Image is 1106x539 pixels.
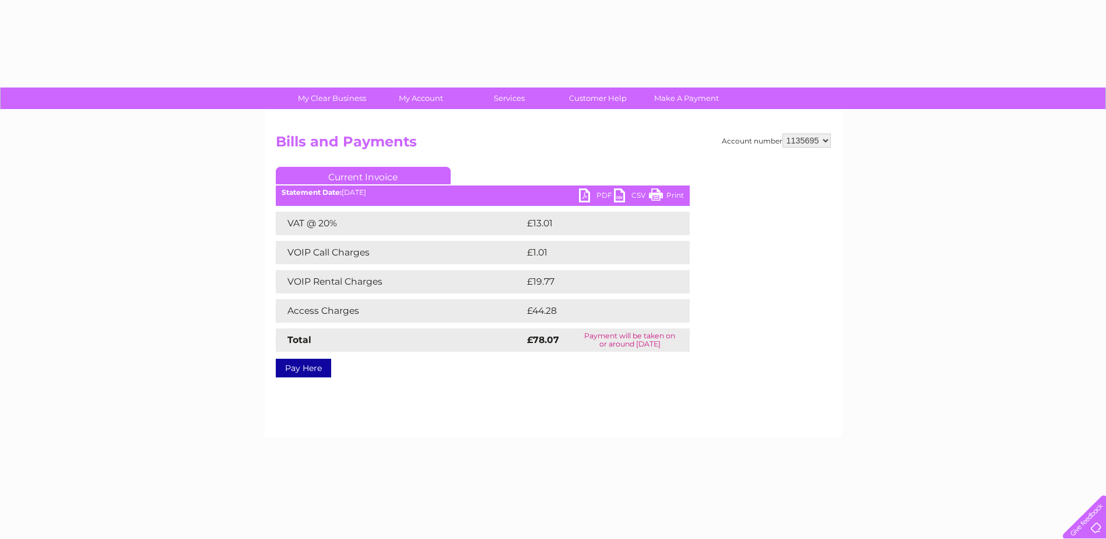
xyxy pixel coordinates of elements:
td: £44.28 [524,299,666,323]
a: PDF [579,188,614,205]
a: Customer Help [550,87,646,109]
a: My Clear Business [284,87,380,109]
td: VAT @ 20% [276,212,524,235]
td: VOIP Call Charges [276,241,524,264]
a: Current Invoice [276,167,451,184]
a: Print [649,188,684,205]
div: [DATE] [276,188,690,197]
strong: £78.07 [527,334,559,345]
td: £19.77 [524,270,665,293]
b: Statement Date: [282,188,342,197]
td: £1.01 [524,241,659,264]
div: Account number [722,134,831,148]
td: VOIP Rental Charges [276,270,524,293]
a: Services [461,87,557,109]
a: CSV [614,188,649,205]
td: Payment will be taken on or around [DATE] [570,328,689,352]
td: Access Charges [276,299,524,323]
h2: Bills and Payments [276,134,831,156]
a: My Account [373,87,469,109]
strong: Total [287,334,311,345]
a: Pay Here [276,359,331,377]
td: £13.01 [524,212,664,235]
a: Make A Payment [638,87,735,109]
